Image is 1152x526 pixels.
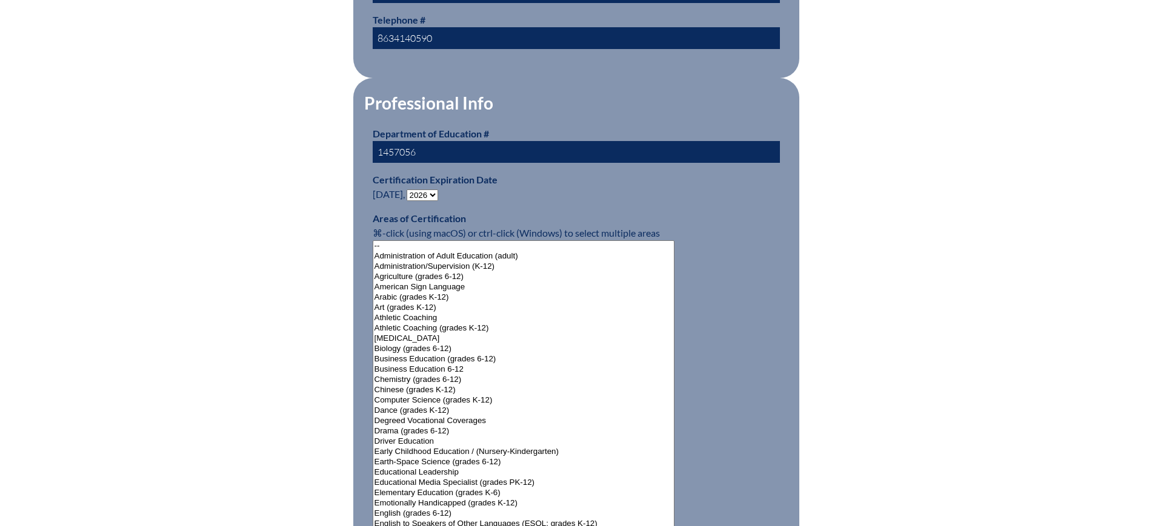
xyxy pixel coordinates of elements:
[373,364,674,375] option: Business Education 6-12
[373,282,674,292] option: American Sign Language
[363,93,494,113] legend: Professional Info
[373,447,674,457] option: Early Childhood Education / (Nursery-Kindergarten)
[373,457,674,467] option: Earth-Space Science (grades 6-12)
[373,426,674,436] option: Drama (grades 6-12)
[373,488,674,498] option: Elementary Education (grades K-6)
[373,395,674,406] option: Computer Science (grades K-12)
[373,128,489,139] label: Department of Education #
[373,416,674,426] option: Degreed Vocational Coverages
[373,498,674,508] option: Emotionally Handicapped (grades K-12)
[373,406,674,416] option: Dance (grades K-12)
[373,261,674,272] option: Administration/Supervision (K-12)
[373,174,498,185] label: Certification Expiration Date
[373,313,674,323] option: Athletic Coaching
[373,14,425,25] label: Telephone #
[373,323,674,334] option: Athletic Coaching (grades K-12)
[373,188,405,200] span: [DATE],
[373,241,674,251] option: --
[373,292,674,303] option: Arabic (grades K-12)
[373,334,674,344] option: [MEDICAL_DATA]
[373,508,674,519] option: English (grades 6-12)
[373,478,674,488] option: Educational Media Specialist (grades PK-12)
[373,375,674,385] option: Chemistry (grades 6-12)
[373,344,674,354] option: Biology (grades 6-12)
[373,354,674,364] option: Business Education (grades 6-12)
[373,251,674,261] option: Administration of Adult Education (adult)
[373,385,674,395] option: Chinese (grades K-12)
[373,212,466,224] label: Areas of Certification
[373,436,674,447] option: Driver Education
[373,272,674,282] option: Agriculture (grades 6-12)
[373,303,674,313] option: Art (grades K-12)
[373,467,674,478] option: Educational Leadership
